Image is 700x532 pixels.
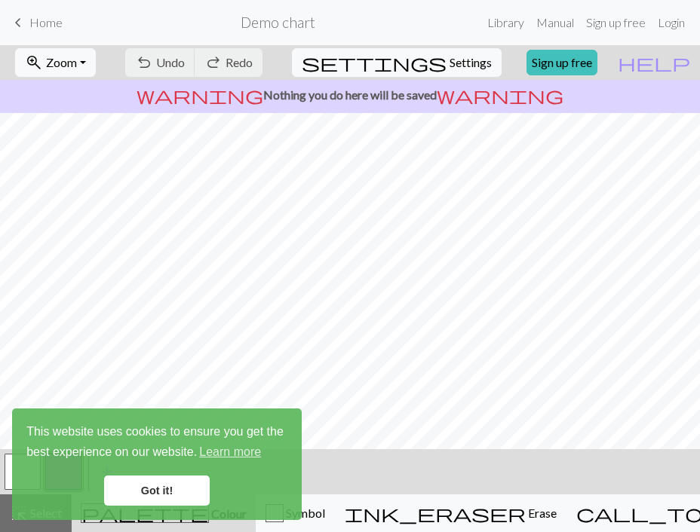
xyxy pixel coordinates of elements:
[526,506,557,520] span: Erase
[46,55,77,69] span: Zoom
[652,8,691,38] a: Login
[437,84,563,105] span: warning
[618,52,690,73] span: help
[580,8,652,38] a: Sign up free
[25,52,43,73] span: zoom_in
[335,494,566,532] button: Erase
[10,503,28,524] span: highlight_alt
[302,52,447,73] span: settings
[450,54,492,72] span: Settings
[302,54,447,72] i: Settings
[104,475,210,506] a: dismiss cookie message
[9,10,63,35] a: Home
[481,8,530,38] a: Library
[197,441,263,463] a: learn more about cookies
[12,408,302,520] div: cookieconsent
[29,15,63,29] span: Home
[530,8,580,38] a: Manual
[292,48,502,77] button: SettingsSettings
[15,48,96,77] button: Zoom
[6,86,694,104] p: Nothing you do here will be saved
[137,84,263,105] span: warning
[284,506,325,520] span: Symbol
[9,12,27,33] span: keyboard_arrow_left
[241,14,315,31] h2: Demo chart
[527,50,597,75] a: Sign up free
[26,423,287,463] span: This website uses cookies to ensure you get the best experience on our website.
[345,503,526,524] span: ink_eraser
